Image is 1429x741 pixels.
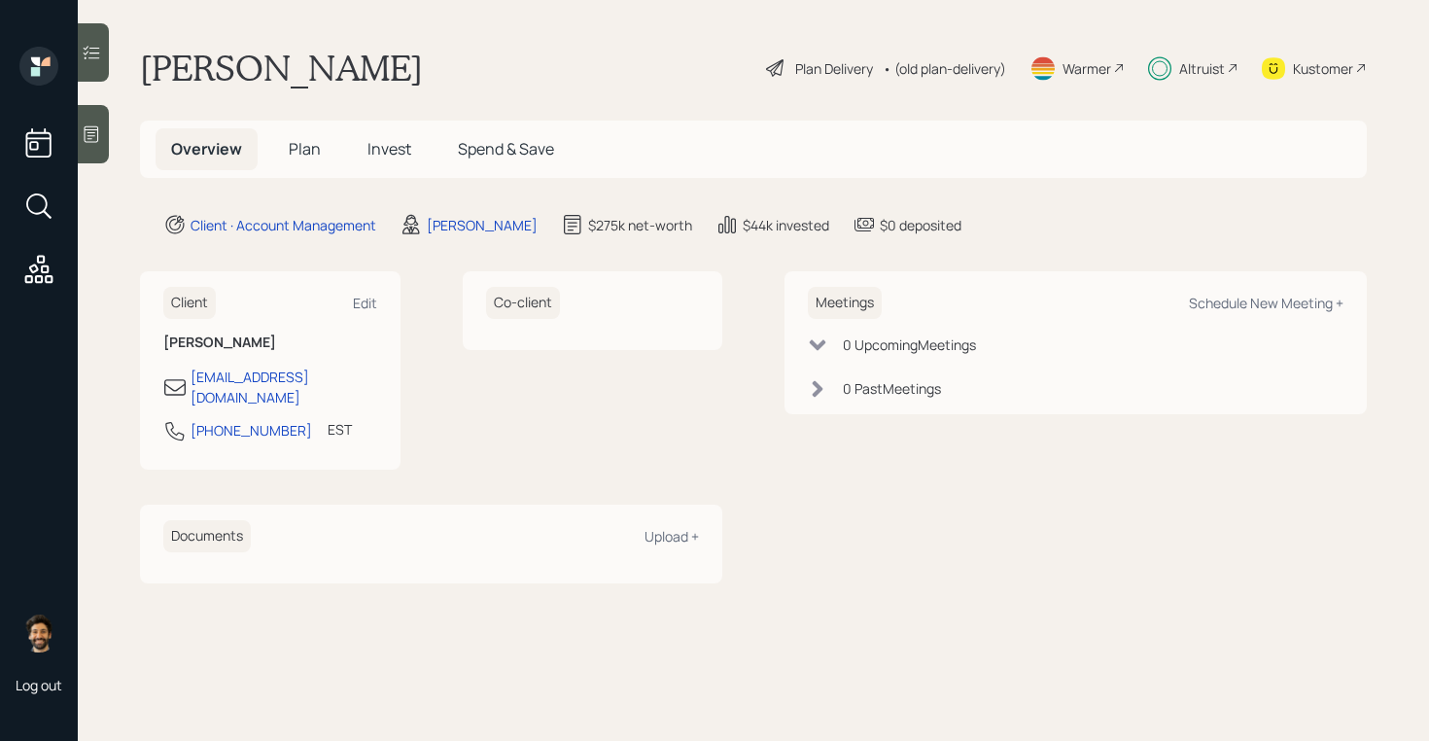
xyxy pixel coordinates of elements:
div: Client · Account Management [191,215,376,235]
div: [EMAIL_ADDRESS][DOMAIN_NAME] [191,367,377,407]
div: [PERSON_NAME] [427,215,538,235]
h6: Meetings [808,287,882,319]
div: Edit [353,294,377,312]
div: Upload + [645,527,699,546]
div: 0 Upcoming Meeting s [843,335,976,355]
div: Log out [16,676,62,694]
h6: Documents [163,520,251,552]
div: • (old plan-delivery) [883,58,1006,79]
h1: [PERSON_NAME] [140,47,423,89]
div: Schedule New Meeting + [1189,294,1343,312]
span: Overview [171,138,242,159]
div: Altruist [1179,58,1225,79]
div: Warmer [1063,58,1111,79]
div: 0 Past Meeting s [843,378,941,399]
img: eric-schwartz-headshot.png [19,614,58,653]
div: $275k net-worth [588,215,692,235]
h6: Co-client [486,287,560,319]
h6: Client [163,287,216,319]
div: Plan Delivery [795,58,873,79]
div: EST [328,419,352,440]
span: Invest [367,138,411,159]
div: $44k invested [743,215,829,235]
div: $0 deposited [880,215,961,235]
span: Plan [289,138,321,159]
div: [PHONE_NUMBER] [191,420,312,441]
h6: [PERSON_NAME] [163,335,377,351]
span: Spend & Save [458,138,554,159]
div: Kustomer [1293,58,1353,79]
